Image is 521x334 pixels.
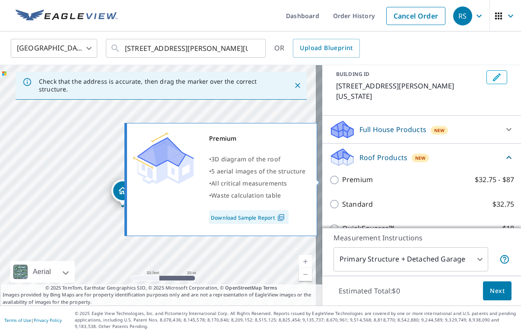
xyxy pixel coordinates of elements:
a: Cancel Order [386,7,445,25]
p: BUILDING ID [336,70,369,78]
a: Download Sample Report [209,210,289,224]
a: Terms [263,284,277,291]
div: Dropped pin, building 1, Residential property, 709 Aragona Blvd Virginia Beach, VA 23455 [111,180,134,206]
button: Next [483,281,511,301]
p: © 2025 Eagle View Technologies, Inc. and Pictometry International Corp. All Rights Reserved. Repo... [75,310,517,330]
img: EV Logo [16,9,118,22]
a: Privacy Policy [34,317,62,323]
button: Close [292,80,303,91]
span: 3D diagram of the roof [211,155,280,163]
a: Current Level 19, Zoom Out [299,268,312,281]
span: All critical measurements [211,179,287,187]
a: Upload Blueprint [293,39,359,58]
p: Roof Products [359,152,407,163]
span: Next [490,286,505,296]
p: $18 [502,223,514,234]
span: Waste calculation table [211,191,281,199]
a: Terms of Use [4,317,31,323]
div: [GEOGRAPHIC_DATA] [11,36,97,60]
div: Primary Structure + Detached Garage [334,247,488,271]
div: • [209,189,306,202]
div: Aerial [30,261,54,283]
div: • [209,165,306,177]
button: Edit building 1 [486,70,507,84]
div: Premium [209,132,306,145]
p: Full House Products [359,124,426,135]
p: | [4,318,62,323]
span: Upload Blueprint [300,43,353,54]
div: Full House ProductsNew [329,119,514,140]
div: • [209,153,306,165]
div: RS [453,6,472,25]
div: • [209,177,306,189]
input: Search by address or latitude-longitude [125,36,248,60]
span: © 2025 TomTom, Earthstar Geographics SIO, © 2025 Microsoft Corporation, © [45,284,277,292]
div: OR [274,39,360,58]
p: QuickSquares™ [342,223,394,234]
span: Your report will include the primary structure and a detached garage if one exists. [499,254,510,265]
span: 5 aerial images of the structure [211,167,305,175]
img: Pdf Icon [275,214,287,221]
p: Measurement Instructions [334,233,510,243]
p: Check that the address is accurate, then drag the marker over the correct structure. [39,78,278,93]
p: Estimated Total: $0 [332,281,407,300]
p: $32.75 [492,199,514,210]
div: Roof ProductsNew [329,147,514,167]
a: Current Level 19, Zoom In [299,255,312,268]
p: Standard [342,199,373,210]
p: [STREET_ADDRESS][PERSON_NAME][US_STATE] [336,81,483,101]
a: OpenStreetMap [225,284,261,291]
span: New [434,127,445,134]
p: $32.75 - $87 [475,174,514,185]
p: Premium [342,174,373,185]
img: Premium [133,132,194,184]
div: Aerial [10,261,75,283]
span: New [415,154,426,161]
